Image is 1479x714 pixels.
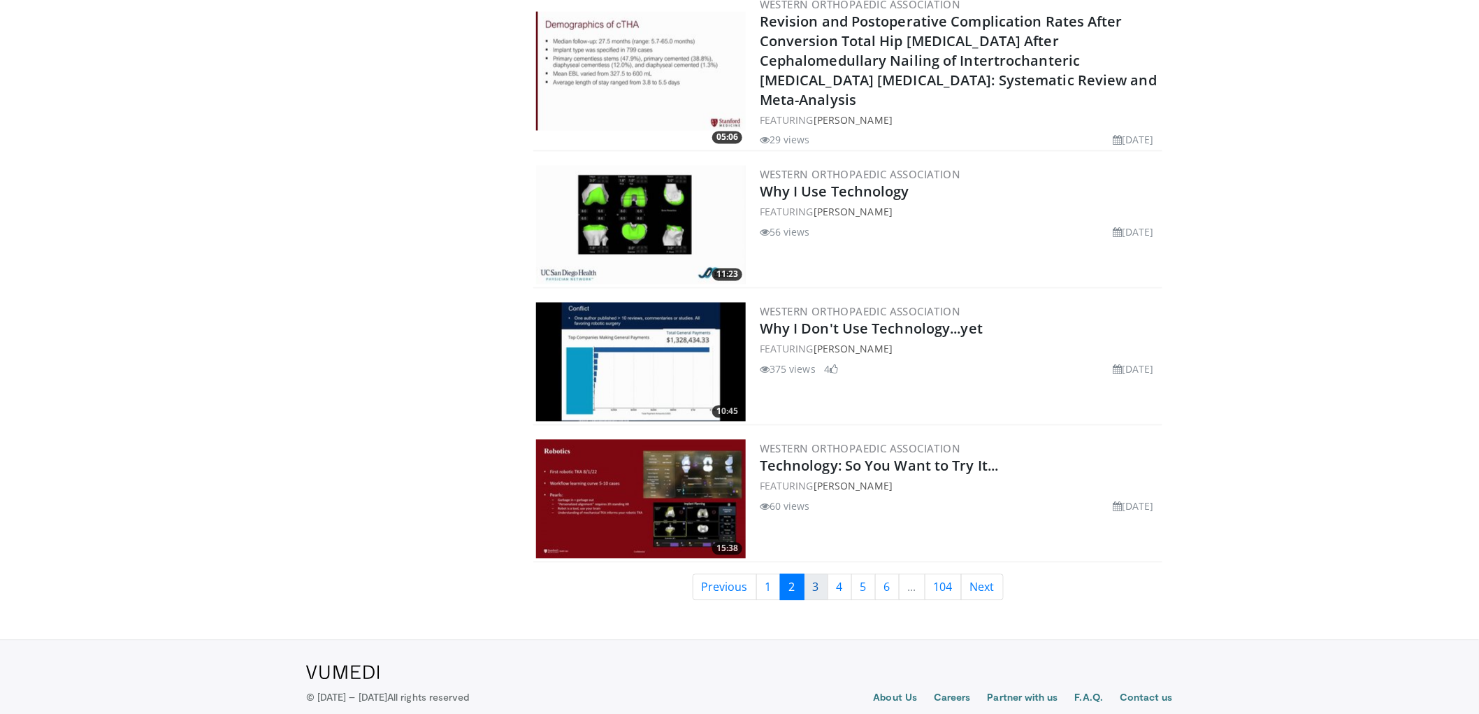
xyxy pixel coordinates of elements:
[1113,499,1154,514] li: [DATE]
[851,574,876,601] a: 5
[1075,691,1103,708] a: F.A.Q.
[760,320,983,338] a: Why I Don't Use Technology...yet
[961,574,1004,601] a: Next
[760,113,1160,127] div: FEATURING
[1113,225,1154,240] li: [DATE]
[760,12,1157,109] a: Revision and Postoperative Complication Rates After Conversion Total Hip [MEDICAL_DATA] After Cep...
[875,574,900,601] a: 6
[760,133,810,148] li: 29 views
[536,303,746,422] a: 10:45
[756,574,781,601] a: 1
[934,691,971,708] a: Careers
[306,691,470,705] p: © [DATE] – [DATE]
[760,442,960,456] a: Western Orthopaedic Association
[760,342,1160,357] div: FEATURING
[693,574,757,601] a: Previous
[536,166,746,285] a: 11:23
[760,362,816,377] li: 375 views
[1113,362,1154,377] li: [DATE]
[536,440,746,559] img: 89dd75dd-cf3f-4a22-8e08-15b423aadbbb.300x170_q85_crop-smart_upscale.jpg
[828,574,852,601] a: 4
[1120,691,1173,708] a: Contact us
[760,183,909,201] a: Why I Use Technology
[925,574,962,601] a: 104
[760,205,1160,220] div: FEATURING
[712,131,742,144] span: 05:06
[306,666,380,680] img: VuMedi Logo
[712,269,742,281] span: 11:23
[760,457,999,476] a: Technology: So You Want to Try It...
[780,574,805,601] a: 2
[1113,133,1154,148] li: [DATE]
[804,574,828,601] a: 3
[814,113,893,127] a: [PERSON_NAME]
[712,543,742,555] span: 15:38
[760,168,960,182] a: Western Orthopaedic Association
[814,343,893,356] a: [PERSON_NAME]
[760,305,960,319] a: Western Orthopaedic Association
[536,440,746,559] a: 15:38
[387,692,469,704] span: All rights reserved
[712,406,742,418] span: 10:45
[874,691,918,708] a: About Us
[988,691,1058,708] a: Partner with us
[760,225,810,240] li: 56 views
[814,480,893,493] a: [PERSON_NAME]
[814,206,893,219] a: [PERSON_NAME]
[760,499,810,514] li: 60 views
[536,303,746,422] img: 90cc44be-c58a-48b3-b669-0990b446bf73.300x170_q85_crop-smart_upscale.jpg
[533,574,1162,601] nav: Search results pages
[536,166,746,285] img: 47883599-e86f-403c-afb7-66cad62cf562.300x170_q85_crop-smart_upscale.jpg
[824,362,838,377] li: 4
[536,12,746,131] img: 9a3f65c2-bad9-4b89-8839-a87fda9cb86f.300x170_q85_crop-smart_upscale.jpg
[536,12,746,131] a: 05:06
[760,479,1160,494] div: FEATURING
